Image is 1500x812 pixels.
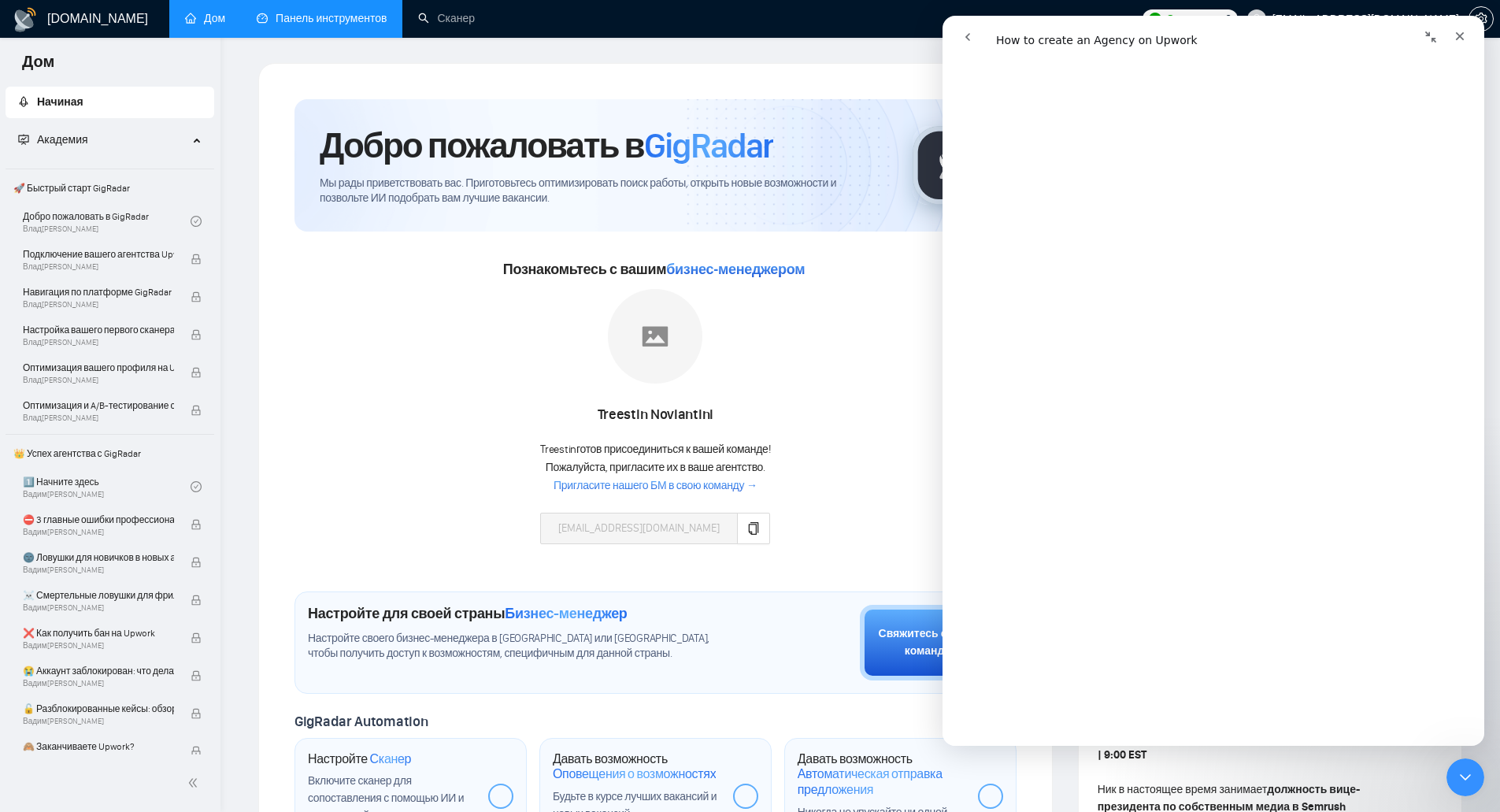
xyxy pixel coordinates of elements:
span: замок [191,557,202,568]
font: [PERSON_NAME] [42,262,98,272]
font: Навигация по платформе GigRadar [23,287,172,298]
iframe: Интерком-чат в режиме реального времени [943,16,1484,746]
font: Оптимизация и A/B-тестирование сканера для достижения лучших результатов [23,400,365,411]
font: Автоматическая отправка предложения [798,766,943,797]
img: логотип [13,7,38,32]
a: 1️⃣ Начните здесьВадим[PERSON_NAME] [23,469,191,504]
font: Вадим [23,565,47,575]
font: Вадим [23,528,47,537]
button: копия [737,513,771,544]
span: замок [191,632,202,643]
img: gigradar-logo.png [913,126,991,205]
img: upwork-logo.png [1149,13,1161,25]
font: Академия [37,133,88,146]
font: Влад [23,413,42,423]
font: Настройте [308,751,368,766]
font: Познакомьтесь с вашим [503,261,666,278]
font: Treestin [540,443,576,456]
font: ☠️ Смертельные ловушки для фрилансеров-одиночек [23,590,259,601]
font: Оповещения о возможностях [553,766,716,781]
font: GigRadar [644,124,773,167]
font: ❌ Как получить бан на Upwork [23,628,155,639]
font: Сканер [370,751,412,766]
span: замок [191,595,202,606]
span: фонд-проекционный-экран [18,134,29,145]
font: готов присоединиться к вашей команде! [576,443,770,456]
font: Соединяет: [1166,13,1222,25]
button: параметр [1469,6,1494,32]
span: замок [191,708,202,719]
span: контрольный круг [191,481,202,492]
font: [PERSON_NAME] [47,717,104,726]
span: Академия [18,133,88,146]
font: Настройка вашего первого сканера и автоматического торговца [23,324,298,336]
font: Начиная [37,95,83,109]
font: [PERSON_NAME] [42,300,98,310]
font: [PERSON_NAME] [42,376,98,385]
font: 🙈 Заканчиваете Upwork? [23,741,134,752]
a: параметр [1469,13,1494,25]
span: замок [191,519,202,530]
font: 🌚 Ловушки для новичков в новых агентствах [23,552,217,563]
font: 🚀 Быстрый старт GigRadar [13,183,130,194]
font: 🔓 Разблокированные кейсы: обзор [23,703,177,714]
font: Вадим [23,641,47,651]
span: замок [191,405,202,416]
font: Ник в настоящее время занимает [1098,783,1268,796]
font: Влад [23,262,42,272]
font: Пригласите нашего БМ в свою команду → [554,479,757,492]
a: Пригласите нашего БМ в свою команду → [554,479,757,494]
font: Оптимизация вашего профиля на Upwork [23,362,201,373]
font: Добро пожаловать в [320,124,644,167]
span: замок [191,746,202,757]
font: Влад [23,376,42,385]
font: 👑 Успех агентства с GigRadar [13,448,141,459]
font: 0 [1225,13,1231,25]
span: замок [191,670,202,681]
font: Влад [23,300,42,310]
font: [PERSON_NAME] [47,565,104,575]
font: Пожалуйста, пригласите их в ваше агентство. [546,461,765,474]
span: параметр [1469,13,1493,25]
a: приборная панельПанель инструментов [257,12,387,25]
font: Давать возможность [553,751,668,766]
font: [DOMAIN_NAME] [47,12,148,25]
iframe: Интерком-чат в режиме реального времени [1446,758,1484,796]
span: замок [191,254,202,265]
font: GigRadar Automation [294,713,428,730]
font: [PERSON_NAME] [47,603,104,613]
font: Настройте своего бизнес-менеджера в [GEOGRAPHIC_DATA] или [GEOGRAPHIC_DATA], чтобы получить досту... [308,632,709,660]
button: Свяжитесь с нашей командой [860,605,1003,680]
font: Настройте для своей страны [308,605,505,622]
span: замок [191,367,202,378]
span: двойной левый [187,775,203,791]
font: Noviantini [650,406,713,423]
img: placeholder.png [608,289,702,384]
span: замок [191,329,202,340]
font: Давать возможность [798,751,913,766]
font: Вадим [23,679,47,688]
font: Влад [23,338,42,347]
font: Бизнес-менеджер [505,605,627,622]
font: [PERSON_NAME] [47,641,104,651]
font: Дом [22,52,54,71]
font: бизнес-менеджером [666,261,805,277]
font: [PERSON_NAME] [47,679,104,688]
font: Вадим [23,717,47,726]
font: Свяжитесь с нашей командой [879,627,984,658]
font: [PERSON_NAME] [47,528,104,537]
a: домДом [185,12,225,25]
font: Подключение вашего агентства Upwork к GigRadar [23,249,237,260]
a: Добро пожаловать в GigRadarВлад[PERSON_NAME] [23,204,191,239]
font: ⛔ 3 главные ошибки профессиональных агентств [23,514,241,525]
font: [PERSON_NAME] [42,338,98,347]
span: копия [747,522,760,535]
span: контрольный круг [191,216,202,227]
span: пользователь [1251,13,1262,24]
span: ракета [18,96,29,107]
a: поискСканер [418,12,475,25]
font: [EMAIL_ADDRESS][DOMAIN_NAME] [1272,13,1459,26]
